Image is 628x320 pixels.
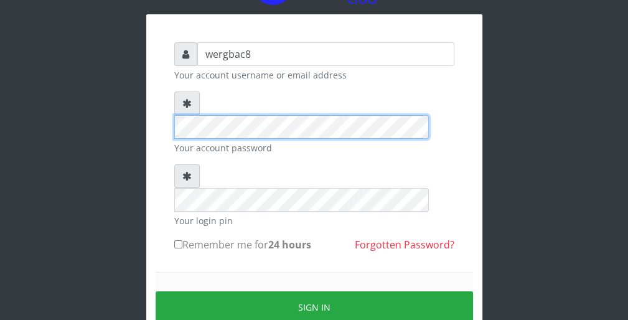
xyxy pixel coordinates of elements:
[268,238,311,252] b: 24 hours
[174,237,311,252] label: Remember me for
[174,68,454,82] small: Your account username or email address
[174,214,454,227] small: Your login pin
[197,42,454,66] input: Username or email address
[174,240,182,248] input: Remember me for24 hours
[355,238,454,252] a: Forgotten Password?
[174,141,454,154] small: Your account password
